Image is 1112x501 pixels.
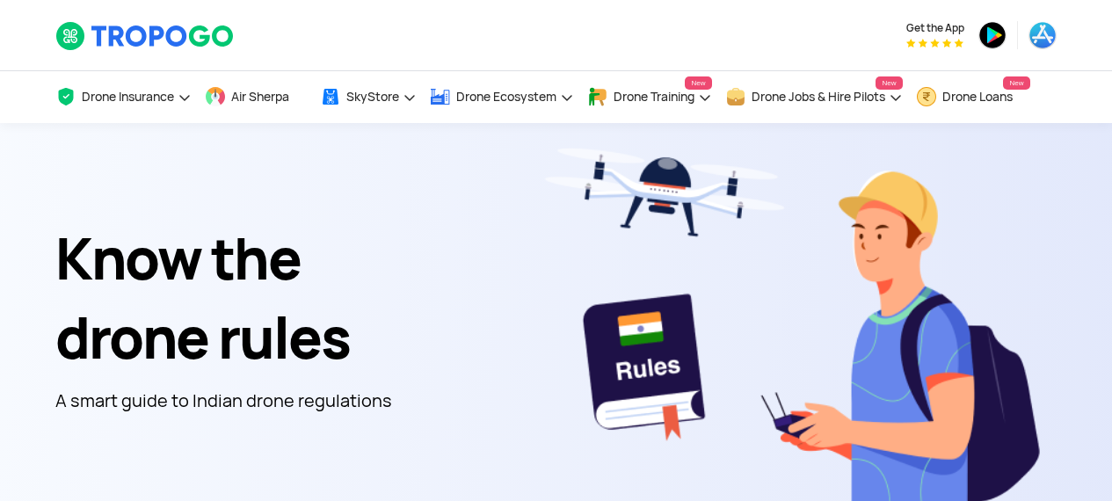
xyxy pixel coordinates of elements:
span: Get the App [906,21,964,35]
a: Drone TrainingNew [587,71,712,123]
span: Drone Insurance [82,90,174,104]
img: TropoGo Logo [55,21,236,51]
span: Drone Ecosystem [456,90,556,104]
a: Air Sherpa [205,71,307,123]
span: New [685,76,711,90]
img: App Raking [906,39,963,47]
p: A smart guide to Indian drone regulations [55,387,392,415]
span: New [1003,76,1029,90]
span: Drone Training [614,90,694,104]
span: Drone Loans [942,90,1013,104]
img: ic_playstore.png [978,21,1007,49]
a: Drone Ecosystem [430,71,574,123]
a: Drone LoansNew [916,71,1030,123]
span: Drone Jobs & Hire Pilots [752,90,885,104]
a: SkyStore [320,71,417,123]
a: Drone Insurance [55,71,192,123]
img: ic_appstore.png [1028,21,1057,49]
span: Air Sherpa [231,90,289,104]
span: SkyStore [346,90,399,104]
a: Drone Jobs & Hire PilotsNew [725,71,903,123]
span: New [876,76,902,90]
h1: Know the drone rules [55,220,392,378]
